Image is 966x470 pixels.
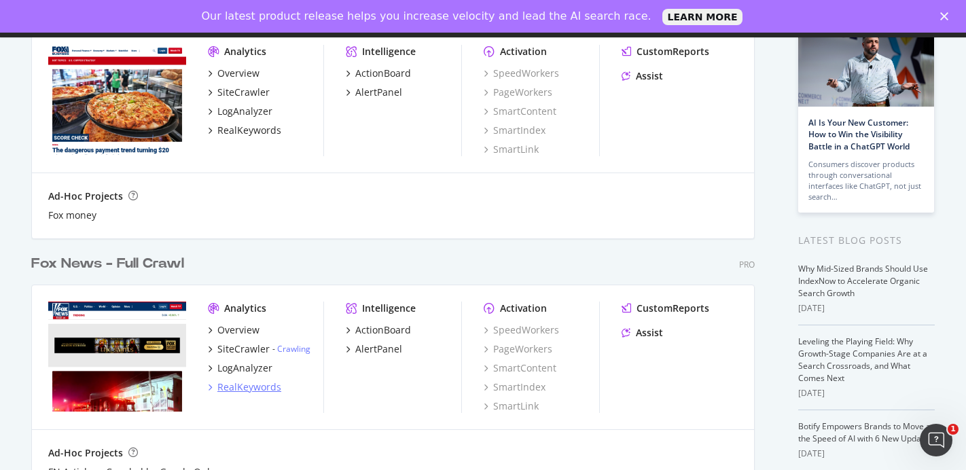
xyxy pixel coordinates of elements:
div: Ad-Hoc Projects [48,189,123,203]
a: SiteCrawler- Crawling [208,342,310,356]
a: Assist [622,69,663,83]
div: AlertPanel [355,342,402,356]
a: Botify Empowers Brands to Move at the Speed of AI with 6 New Updates [798,420,933,444]
div: Pro [739,259,755,270]
div: LogAnalyzer [217,361,272,375]
a: PageWorkers [484,86,552,99]
a: LogAnalyzer [208,105,272,118]
div: Ad-Hoc Projects [48,446,123,460]
a: AI Is Your New Customer: How to Win the Visibility Battle in a ChatGPT World [808,117,910,151]
a: SmartContent [484,361,556,375]
div: Consumers discover products through conversational interfaces like ChatGPT, not just search… [808,159,924,202]
a: SmartIndex [484,124,545,137]
a: ActionBoard [346,323,411,337]
a: ActionBoard [346,67,411,80]
a: Fox money [48,209,96,222]
div: LogAnalyzer [217,105,272,118]
div: RealKeywords [217,124,281,137]
a: SmartLink [484,143,539,156]
div: AlertPanel [355,86,402,99]
div: Overview [217,323,260,337]
a: LEARN MORE [662,9,743,25]
a: AlertPanel [346,342,402,356]
div: - [272,343,310,355]
a: PageWorkers [484,342,552,356]
a: RealKeywords [208,380,281,394]
a: AlertPanel [346,86,402,99]
div: Latest Blog Posts [798,233,935,248]
div: Assist [636,69,663,83]
div: SiteCrawler [217,86,270,99]
img: AI Is Your New Customer: How to Win the Visibility Battle in a ChatGPT World [798,16,934,107]
div: Our latest product release helps you increase velocity and lead the AI search race. [202,10,651,23]
a: CustomReports [622,45,709,58]
a: Crawling [277,343,310,355]
div: CustomReports [637,45,709,58]
a: SmartContent [484,105,556,118]
img: www.foxbusiness.com [48,45,186,155]
a: RealKeywords [208,124,281,137]
a: LogAnalyzer [208,361,272,375]
a: CustomReports [622,302,709,315]
div: ActionBoard [355,323,411,337]
a: SiteCrawler [208,86,270,99]
a: SpeedWorkers [484,67,559,80]
div: [DATE] [798,302,935,314]
div: Activation [500,302,547,315]
div: Activation [500,45,547,58]
iframe: Intercom live chat [920,424,952,456]
div: Intelligence [362,45,416,58]
div: Fox News - Full Crawl [31,254,184,274]
div: SiteCrawler [217,342,270,356]
a: Assist [622,326,663,340]
a: SpeedWorkers [484,323,559,337]
div: Analytics [224,45,266,58]
a: SmartLink [484,399,539,413]
div: Overview [217,67,260,80]
a: SmartIndex [484,380,545,394]
a: Overview [208,67,260,80]
a: Overview [208,323,260,337]
div: Assist [636,326,663,340]
div: RealKeywords [217,380,281,394]
div: Close [940,12,954,20]
div: CustomReports [637,302,709,315]
a: Fox News - Full Crawl [31,254,190,274]
div: Analytics [224,302,266,315]
div: [DATE] [798,448,935,460]
div: ActionBoard [355,67,411,80]
span: 1 [948,424,959,435]
div: Intelligence [362,302,416,315]
a: Leveling the Playing Field: Why Growth-Stage Companies Are at a Search Crossroads, and What Comes... [798,336,927,384]
img: www.foxnews.com [48,302,186,412]
div: [DATE] [798,387,935,399]
a: Why Mid-Sized Brands Should Use IndexNow to Accelerate Organic Search Growth [798,263,928,299]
